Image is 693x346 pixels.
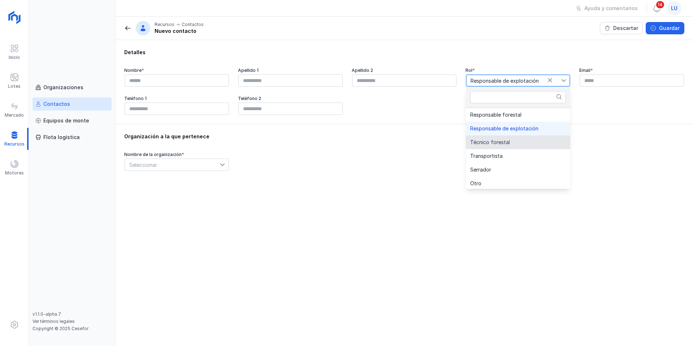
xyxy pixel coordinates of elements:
span: Responsable de explotación [466,75,561,86]
div: Copyright © 2025 Cesefor [33,326,112,332]
div: Motores [5,170,24,176]
div: Teléfono 1 [124,96,229,101]
div: Organización a la que pertenece [124,133,684,140]
span: Responsable de explotación [470,126,538,131]
a: Contactos [33,98,112,111]
img: logoRight.svg [5,8,23,26]
span: 14 [655,0,665,9]
span: Seleccionar [125,159,220,170]
button: Guardar [646,22,684,34]
a: Equipos de monte [33,114,112,127]
button: Descartar [600,22,643,34]
li: Técnico forestal [466,135,570,149]
li: Otro [466,177,570,190]
div: Organizaciones [43,84,83,91]
button: Ayuda y comentarios [571,2,642,14]
div: Recursos [155,22,174,27]
a: Ver términos legales [33,319,75,324]
li: Serrador [466,163,570,177]
span: Responsable forestal [470,112,521,117]
span: lu [671,5,677,12]
div: Equipos de monte [43,117,89,124]
div: Ayuda y comentarios [584,5,638,12]
a: Flota logística [33,131,112,144]
div: Descartar [613,25,638,32]
span: Serrador [470,167,491,172]
span: Técnico forestal [470,140,510,145]
div: Detalles [124,49,684,56]
div: Contactos [43,100,70,108]
div: Apellido 1 [238,68,343,73]
div: Email [579,68,684,73]
li: Responsable forestal [466,108,570,122]
div: v1.1.0-alpha.7 [33,311,112,317]
li: Transportista [466,149,570,163]
div: Nombre de la organización [124,152,229,157]
div: Lotes [8,83,21,89]
div: Inicio [9,55,20,60]
div: Contactos [182,22,204,27]
a: Organizaciones [33,81,112,94]
div: Mercado [5,112,24,118]
span: Otro [470,181,481,186]
div: Guardar [659,25,680,32]
div: Flota logística [43,134,80,141]
div: Nuevo contacto [155,27,204,35]
div: Apellido 2 [352,68,457,73]
div: Rol [465,68,571,73]
div: Nombre [124,68,229,73]
div: Teléfono 2 [238,96,343,101]
li: Responsable de explotación [466,122,570,135]
span: Transportista [470,153,503,159]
